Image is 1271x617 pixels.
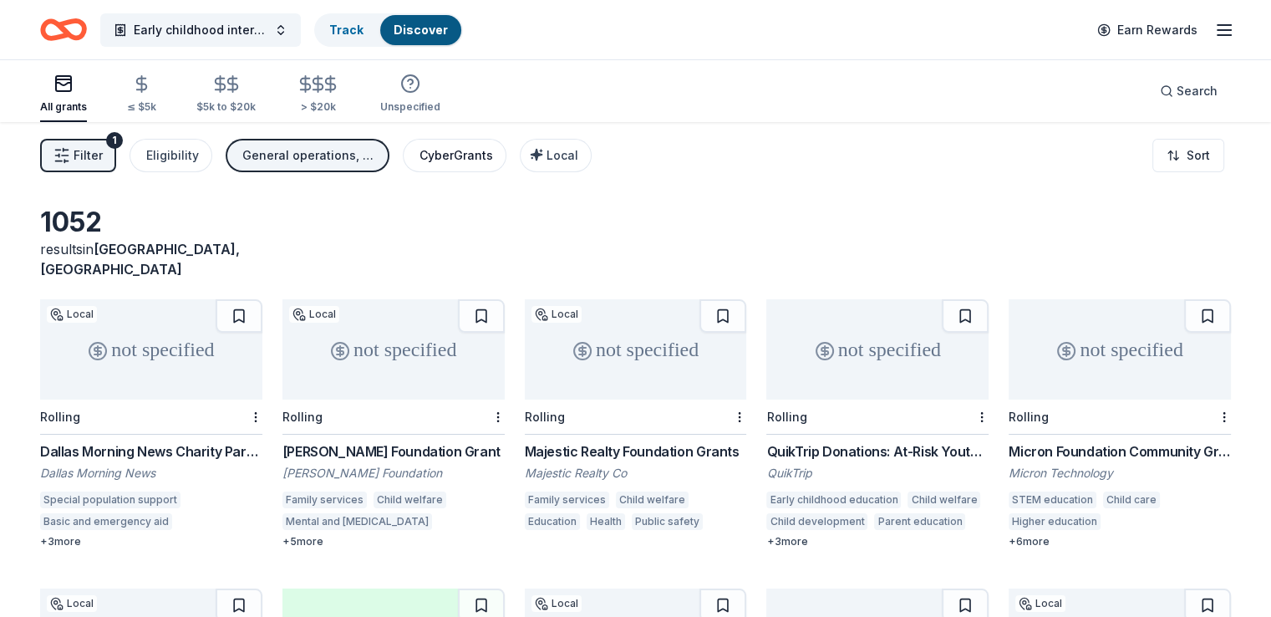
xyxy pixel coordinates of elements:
div: 1052 [40,206,262,239]
div: Rolling [40,410,80,424]
div: All grants [40,100,87,114]
button: Search [1146,74,1231,108]
div: Child welfare [374,492,446,508]
div: not specified [766,299,989,400]
button: Sort [1152,139,1224,172]
div: + 5 more [282,535,505,548]
div: Dallas Morning News [40,465,262,482]
div: + 3 more [40,535,262,548]
button: TrackDiscover [314,13,463,47]
div: $5k to $20k [196,100,256,114]
a: not specifiedLocalRollingMajestic Realty Foundation GrantsMajestic Realty CoFamily servicesChild ... [525,299,747,535]
span: Sort [1187,145,1210,166]
div: Rolling [525,410,565,424]
div: Child welfare [616,492,689,508]
div: Local [289,306,339,323]
div: + 3 more [766,535,989,548]
div: Special population support [40,492,180,508]
span: Local [547,148,578,162]
a: Earn Rewards [1087,15,1207,45]
div: Health [587,513,625,530]
button: Local [520,139,592,172]
div: not specified [282,299,505,400]
div: > $20k [296,100,340,114]
div: Education [525,513,580,530]
span: Filter [74,145,103,166]
div: Family services [282,492,367,508]
div: Child development [766,513,867,530]
button: > $20k [296,68,340,122]
div: Child care [1103,492,1160,508]
button: Eligibility [130,139,212,172]
a: not specifiedRollingQuikTrip Donations: At-Risk Youth and Early Childhood EducationQuikTripEarly ... [766,299,989,548]
div: Basic and emergency aid [40,513,172,530]
a: Discover [394,23,448,37]
div: Eligibility [146,145,199,166]
button: Early childhood intervention [100,13,301,47]
button: CyberGrants [403,139,506,172]
button: ≤ $5k [127,68,156,122]
div: Public safety [632,513,703,530]
div: Early childhood education [766,492,901,508]
div: CyberGrants [419,145,493,166]
div: + 6 more [1009,535,1231,548]
div: [PERSON_NAME] Foundation [282,465,505,482]
div: Local [1015,595,1065,612]
div: Local [531,595,582,612]
button: Unspecified [380,67,440,122]
div: Higher education [1009,513,1101,530]
div: not specified [525,299,747,400]
span: in [40,241,240,278]
button: Filter1 [40,139,116,172]
a: not specifiedRollingMicron Foundation Community GrantMicron TechnologySTEM educationChild careHig... [1009,299,1231,548]
div: Micron Foundation Community Grant [1009,441,1231,461]
button: $5k to $20k [196,68,256,122]
a: not specifiedLocalRollingDallas Morning News Charity PartnersDallas Morning NewsSpecial populatio... [40,299,262,548]
div: QuikTrip Donations: At-Risk Youth and Early Childhood Education [766,441,989,461]
div: Majestic Realty Foundation Grants [525,441,747,461]
div: results [40,239,262,279]
div: STEM education [1009,492,1096,508]
div: Local [47,306,97,323]
a: Home [40,10,87,49]
a: not specifiedLocalRolling[PERSON_NAME] Foundation Grant[PERSON_NAME] FoundationFamily servicesChi... [282,299,505,548]
div: Unspecified [380,100,440,114]
div: Family services [525,492,609,508]
div: Local [47,595,97,612]
div: Child welfare [907,492,980,508]
div: Rolling [1009,410,1049,424]
a: Track [329,23,364,37]
div: Parent education [874,513,965,530]
div: QuikTrip [766,465,989,482]
div: ≤ $5k [127,100,156,114]
div: 1 [106,132,123,149]
div: not specified [40,299,262,400]
button: All grants [40,67,87,122]
div: Local [531,306,582,323]
div: Dallas Morning News Charity Partners [40,441,262,461]
button: General operations, Projects & programming [226,139,389,172]
div: Majestic Realty Co [525,465,747,482]
span: Search [1177,81,1218,101]
div: Mental and [MEDICAL_DATA] [282,513,432,530]
span: [GEOGRAPHIC_DATA], [GEOGRAPHIC_DATA] [40,241,240,278]
div: not specified [1009,299,1231,400]
div: [PERSON_NAME] Foundation Grant [282,441,505,461]
div: Rolling [282,410,323,424]
div: Micron Technology [1009,465,1231,482]
div: General operations, Projects & programming [242,145,376,166]
div: Rolling [766,410,806,424]
span: Early childhood intervention [134,20,267,40]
